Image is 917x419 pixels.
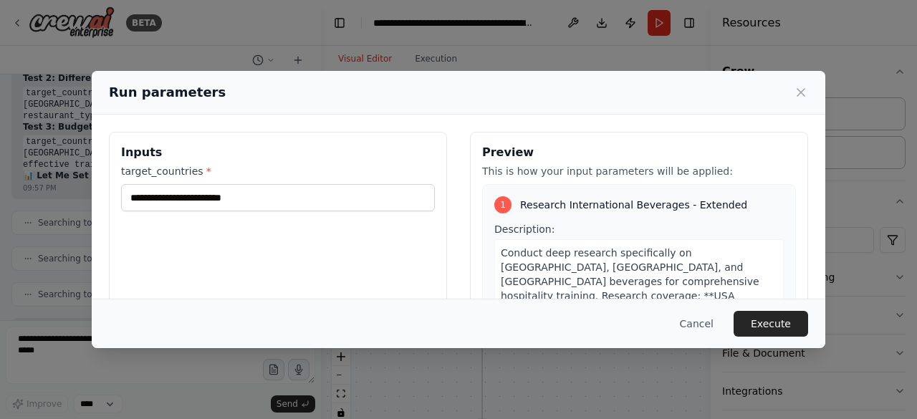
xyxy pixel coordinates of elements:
button: Execute [734,311,808,337]
h2: Run parameters [109,82,226,102]
label: target_countries [121,164,435,178]
span: Research International Beverages - Extended [520,198,747,212]
p: This is how your input parameters will be applied: [482,164,796,178]
h3: Inputs [121,144,435,161]
span: Description: [494,223,554,235]
h3: Preview [482,144,796,161]
button: Cancel [668,311,725,337]
div: 1 [494,196,512,213]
